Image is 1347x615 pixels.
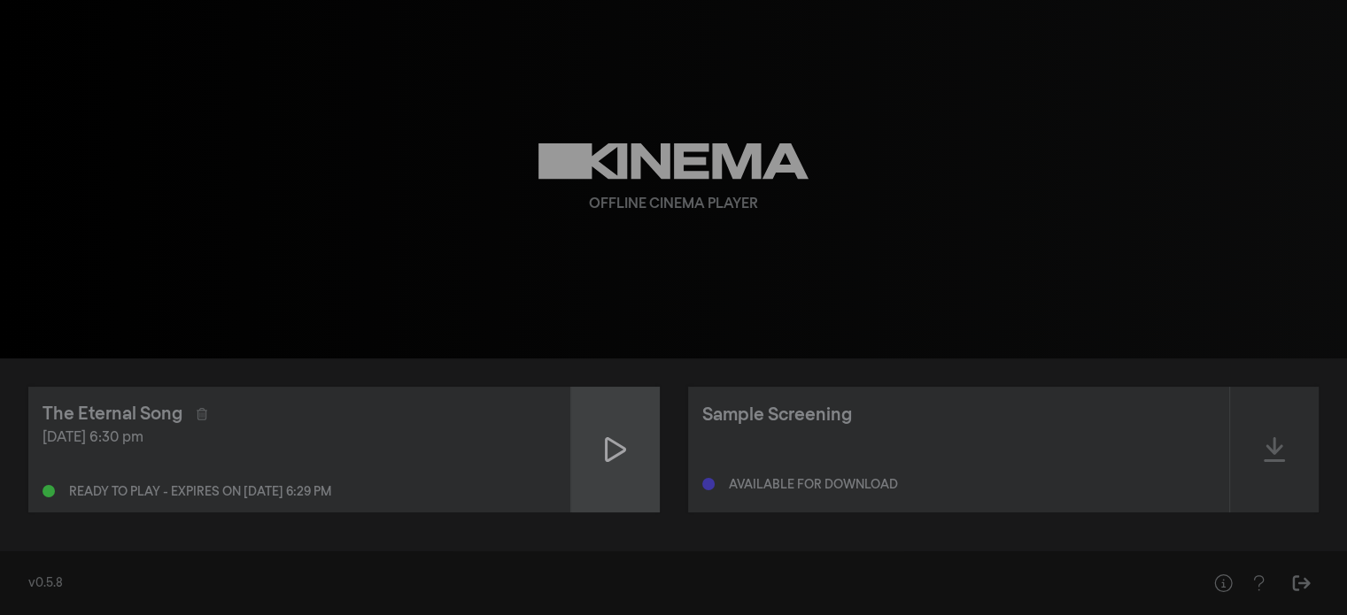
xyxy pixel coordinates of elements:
[1241,565,1276,601] button: Help
[43,401,182,427] div: The Eternal Song
[69,486,331,498] div: Ready to play - expires on [DATE] 6:29 pm
[43,427,556,449] div: [DATE] 6:30 pm
[702,402,852,428] div: Sample Screening
[28,574,1170,593] div: v0.5.8
[1283,565,1319,601] button: Sign Out
[1205,565,1241,601] button: Help
[589,194,758,215] div: Offline Cinema Player
[729,479,898,491] div: Available for download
